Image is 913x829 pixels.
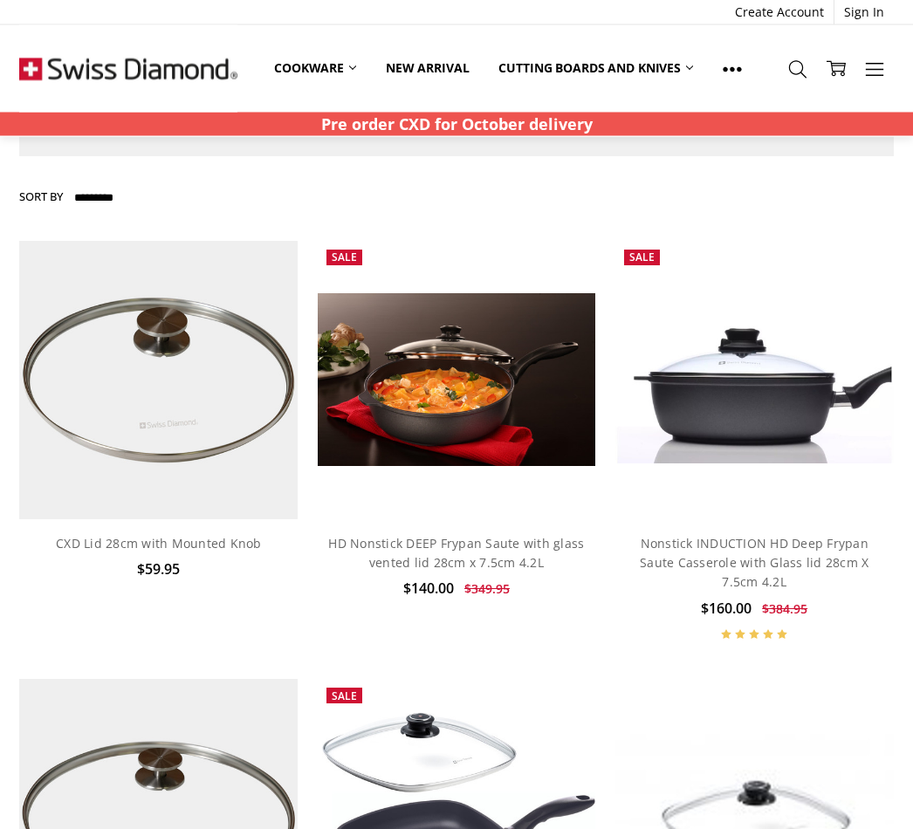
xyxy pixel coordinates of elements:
[464,581,510,598] span: $349.95
[403,579,454,599] span: $140.00
[615,298,894,464] img: Nonstick INDUCTION HD Deep Frypan Saute Casserole with Glass lid 28cm X 7.5cm 4.2L
[640,536,868,592] a: Nonstick INDUCTION HD Deep Frypan Saute Casserole with Glass lid 28cm X 7.5cm 4.2L
[701,599,752,619] span: $160.00
[371,49,484,87] a: New arrival
[629,250,655,265] span: Sale
[318,242,596,520] a: HD Nonstick DEEP Frypan Saute with glass vented lid 28cm x 7.5cm 4.2L
[332,689,357,704] span: Sale
[484,49,708,87] a: Cutting boards and knives
[321,113,593,134] strong: Pre order CXD for October delivery
[259,49,371,87] a: Cookware
[328,536,584,572] a: HD Nonstick DEEP Frypan Saute with glass vented lid 28cm x 7.5cm 4.2L
[318,294,596,467] img: HD Nonstick DEEP Frypan Saute with glass vented lid 28cm x 7.5cm 4.2L
[19,25,237,113] img: Free Shipping On Every Order
[19,242,298,520] img: CXD Lid 28cm with Mounted Knob
[762,601,807,618] span: $384.95
[56,536,262,552] a: CXD Lid 28cm with Mounted Knob
[137,560,180,579] span: $59.95
[708,49,757,88] a: Show All
[615,242,894,520] a: Nonstick INDUCTION HD Deep Frypan Saute Casserole with Glass lid 28cm X 7.5cm 4.2L
[19,183,63,211] label: Sort By
[332,250,357,265] span: Sale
